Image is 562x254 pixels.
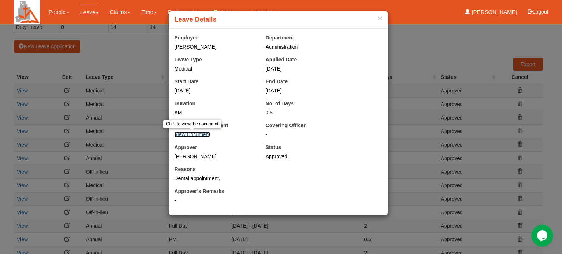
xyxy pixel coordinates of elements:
[378,14,382,22] button: ×
[175,87,255,94] div: [DATE]
[266,153,346,160] div: Approved
[175,166,196,173] label: Reasons
[266,122,306,129] label: Covering Officer
[175,175,291,182] div: Dental appointment.
[175,78,199,85] label: Start Date
[531,225,555,247] iframe: chat widget
[266,65,346,72] div: [DATE]
[175,187,224,195] label: Approver's Remarks
[266,109,346,116] div: 0.5
[175,153,255,160] div: [PERSON_NAME]
[175,65,255,72] div: Medical
[266,87,346,94] div: [DATE]
[266,43,382,50] div: Administration
[266,131,382,138] div: -
[266,34,294,41] label: Department
[175,132,210,137] a: View Document
[175,109,255,116] div: AM
[266,100,294,107] label: No. of Days
[175,34,199,41] label: Employee
[175,144,197,151] label: Approver
[175,43,255,50] div: [PERSON_NAME]
[175,56,202,63] label: Leave Type
[175,197,382,204] div: -
[163,120,221,128] div: Click to view the document
[175,100,196,107] label: Duration
[175,16,217,23] b: Leave Details
[266,144,281,151] label: Status
[266,78,288,85] label: End Date
[266,56,297,63] label: Applied Date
